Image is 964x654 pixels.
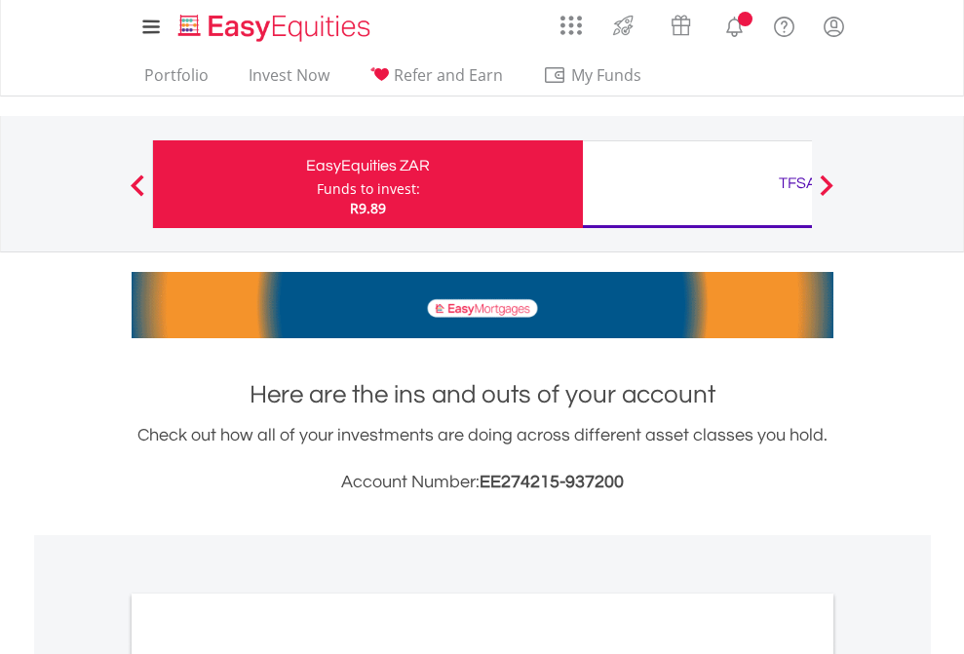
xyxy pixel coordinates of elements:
[665,10,697,41] img: vouchers-v2.svg
[132,377,833,412] h1: Here are the ins and outs of your account
[171,5,378,44] a: Home page
[118,184,157,204] button: Previous
[362,65,511,96] a: Refer and Earn
[132,422,833,496] div: Check out how all of your investments are doing across different asset classes you hold.
[548,5,595,36] a: AppsGrid
[809,5,859,48] a: My Profile
[241,65,337,96] a: Invest Now
[543,62,671,88] span: My Funds
[652,5,710,41] a: Vouchers
[480,473,624,491] span: EE274215-937200
[807,184,846,204] button: Next
[165,152,571,179] div: EasyEquities ZAR
[136,65,216,96] a: Portfolio
[132,272,833,338] img: EasyMortage Promotion Banner
[132,469,833,496] h3: Account Number:
[759,5,809,44] a: FAQ's and Support
[560,15,582,36] img: grid-menu-icon.svg
[174,12,378,44] img: EasyEquities_Logo.png
[394,64,503,86] span: Refer and Earn
[607,10,639,41] img: thrive-v2.svg
[317,179,420,199] div: Funds to invest:
[350,199,386,217] span: R9.89
[710,5,759,44] a: Notifications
